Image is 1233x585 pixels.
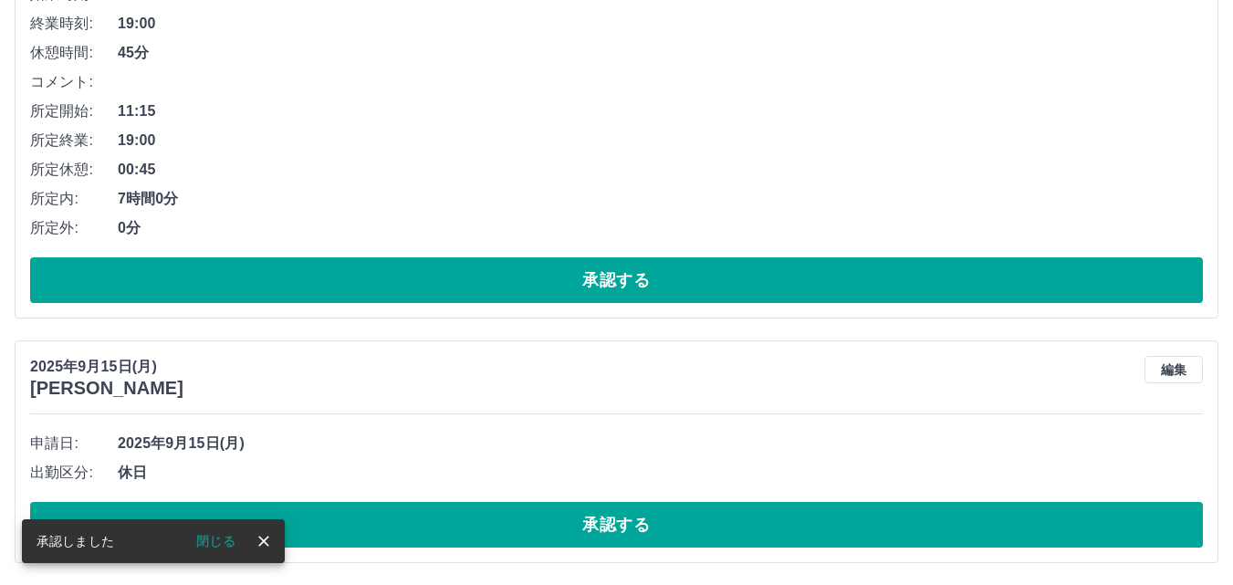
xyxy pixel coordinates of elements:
[250,528,277,555] button: close
[30,356,183,378] p: 2025年9月15日(月)
[1144,356,1203,383] button: 編集
[30,100,118,122] span: 所定開始:
[37,525,114,558] div: 承認しました
[118,159,1203,181] span: 00:45
[118,100,1203,122] span: 11:15
[30,502,1203,548] button: 承認する
[118,188,1203,210] span: 7時間0分
[30,159,118,181] span: 所定休憩:
[30,257,1203,303] button: 承認する
[30,462,118,484] span: 出勤区分:
[118,13,1203,35] span: 19:00
[118,130,1203,151] span: 19:00
[30,433,118,454] span: 申請日:
[30,217,118,239] span: 所定外:
[118,217,1203,239] span: 0分
[30,42,118,64] span: 休憩時間:
[30,188,118,210] span: 所定内:
[118,433,1203,454] span: 2025年9月15日(月)
[30,378,183,399] h3: [PERSON_NAME]
[30,71,118,93] span: コメント:
[118,42,1203,64] span: 45分
[182,528,250,555] button: 閉じる
[118,462,1203,484] span: 休日
[30,13,118,35] span: 終業時刻:
[30,130,118,151] span: 所定終業:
